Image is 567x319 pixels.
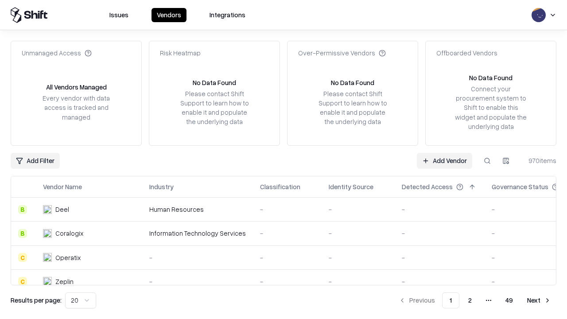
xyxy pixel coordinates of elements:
div: Vendor Name [43,182,82,191]
div: No Data Found [331,78,374,87]
button: Vendors [151,8,186,22]
div: Industry [149,182,174,191]
img: Zeplin [43,277,52,286]
button: 2 [461,292,479,308]
div: B [18,229,27,238]
div: Information Technology Services [149,229,246,238]
button: Integrations [204,8,251,22]
div: - [329,253,388,262]
button: Issues [104,8,134,22]
button: 1 [442,292,459,308]
div: Every vendor with data access is tracked and managed [39,93,113,121]
div: Deel [55,205,69,214]
div: C [18,253,27,262]
div: Identity Source [329,182,373,191]
div: Governance Status [492,182,548,191]
div: - [402,205,478,214]
div: - [402,229,478,238]
p: Results per page: [11,296,62,305]
div: - [329,205,388,214]
img: Deel [43,205,52,214]
a: Add Vendor [417,153,472,169]
div: 970 items [521,156,556,165]
nav: pagination [393,292,556,308]
div: Detected Access [402,182,453,191]
div: Please contact Shift Support to learn how to enable it and populate the underlying data [316,89,389,127]
div: B [18,205,27,214]
div: Operatix [55,253,81,262]
div: Unmanaged Access [22,48,92,58]
img: Coralogix [43,229,52,238]
div: No Data Found [469,73,513,82]
div: - [260,229,315,238]
div: - [402,277,478,286]
div: - [402,253,478,262]
div: Zeplin [55,277,74,286]
button: 49 [498,292,520,308]
div: - [149,277,246,286]
div: - [149,253,246,262]
div: - [329,229,388,238]
div: - [260,205,315,214]
div: C [18,277,27,286]
div: Connect your procurement system to Shift to enable this widget and populate the underlying data [454,84,528,131]
div: Classification [260,182,300,191]
div: No Data Found [193,78,236,87]
div: - [260,277,315,286]
div: Offboarded Vendors [436,48,497,58]
img: Operatix [43,253,52,262]
div: - [329,277,388,286]
div: All Vendors Managed [46,82,107,92]
div: Risk Heatmap [160,48,201,58]
button: Add Filter [11,153,60,169]
div: Coralogix [55,229,83,238]
div: Please contact Shift Support to learn how to enable it and populate the underlying data [178,89,251,127]
div: Human Resources [149,205,246,214]
button: Next [522,292,556,308]
div: - [260,253,315,262]
div: Over-Permissive Vendors [298,48,386,58]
